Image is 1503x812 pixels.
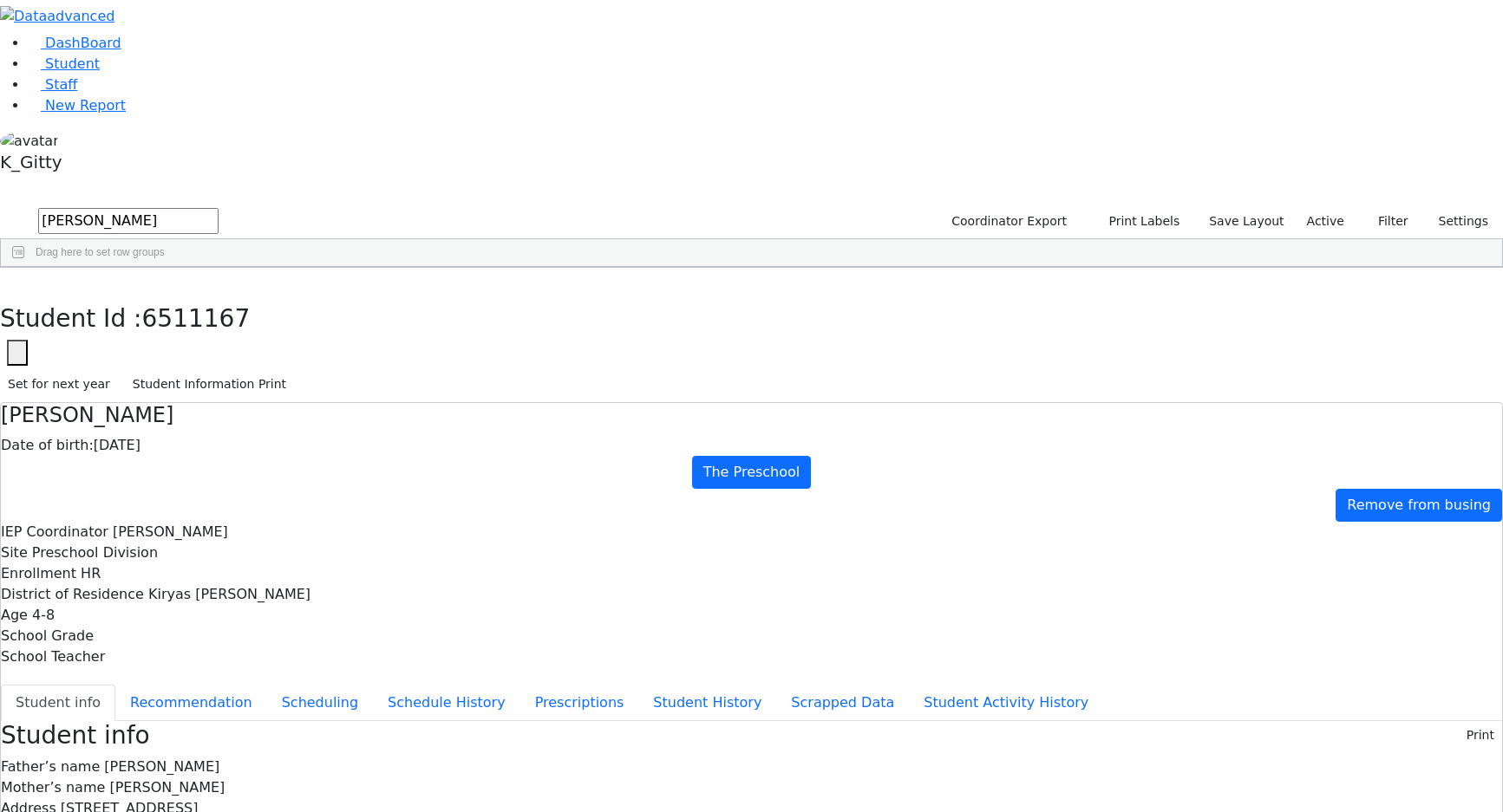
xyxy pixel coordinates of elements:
span: Kiryas [PERSON_NAME] [148,586,310,602]
label: Date of birth: [1,435,94,456]
label: School Teacher [1,646,105,667]
button: Prescriptions [520,685,639,721]
span: 6511167 [142,304,251,333]
label: Active [1299,208,1352,235]
button: Student History [638,685,776,721]
span: DashBoard [45,35,121,51]
button: Settings [1416,208,1496,235]
label: School Grade [1,626,94,646]
span: Remove from busing [1347,497,1491,513]
label: Enrollment [1,563,76,584]
a: The Preschool [692,456,812,489]
span: Student [45,55,100,72]
span: Staff [45,76,77,93]
label: Father’s name [1,757,100,777]
input: Search [38,208,219,234]
label: District of Residence [1,584,144,605]
button: Scrapped Data [776,685,909,721]
span: HR [81,565,101,581]
button: Student Activity History [909,685,1103,721]
div: [DATE] [1,435,1502,456]
span: 4-8 [32,607,55,623]
a: Staff [28,76,77,93]
span: New Report [45,97,126,114]
h4: [PERSON_NAME] [1,403,1502,428]
button: Print Labels [1088,208,1187,235]
span: [PERSON_NAME] [104,758,219,775]
a: Remove from busing [1336,489,1502,522]
button: Student info [1,685,115,721]
label: Mother’s name [1,777,105,798]
a: New Report [28,97,126,114]
label: IEP Coordinator [1,522,108,542]
span: Preschool Division [32,544,158,561]
button: Scheduling [267,685,373,721]
a: Student [28,55,100,72]
button: Student Information Print [125,371,294,398]
button: Schedule History [373,685,520,721]
label: Site [1,542,28,563]
label: Age [1,605,28,626]
button: Save Layout [1201,208,1291,235]
span: [PERSON_NAME] [113,523,228,540]
a: DashBoard [28,35,121,51]
span: Drag here to set row groups [36,246,165,258]
button: Recommendation [115,685,267,721]
h3: Student info [1,721,150,750]
span: [PERSON_NAME] [109,779,225,796]
button: Print [1459,722,1502,749]
button: Coordinator Export [940,208,1075,235]
button: Filter [1356,208,1416,235]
